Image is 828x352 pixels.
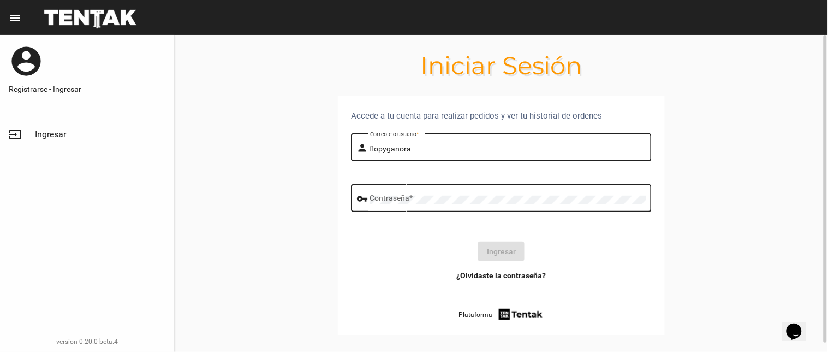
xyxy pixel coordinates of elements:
[351,109,652,122] div: Accede a tu cuenta para realizar pedidos y ver tu historial de ordenes
[35,129,66,140] span: Ingresar
[478,242,525,261] button: Ingresar
[456,270,546,281] a: ¿Olvidaste la contraseña?
[9,11,22,25] mat-icon: menu
[497,307,544,322] img: tentak-firm.png
[9,84,165,95] a: Registrarse - Ingresar
[357,192,370,206] mat-icon: vpn_key
[9,128,22,141] mat-icon: input
[9,336,165,347] div: version 0.20.0-beta.4
[357,142,370,155] mat-icon: person
[175,57,828,74] h1: Iniciar Sesión
[458,309,492,320] span: Plataforma
[782,308,817,341] iframe: chat widget
[458,307,544,322] a: Plataforma
[9,44,44,79] mat-icon: account_circle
